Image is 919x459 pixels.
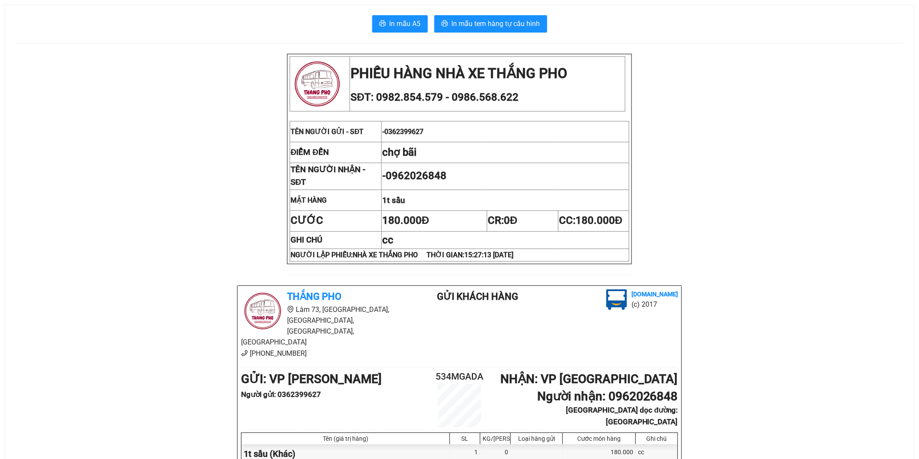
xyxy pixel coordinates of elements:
[504,214,517,226] span: 0Đ
[566,406,678,426] b: [GEOGRAPHIC_DATA] dọc đường: [GEOGRAPHIC_DATA]
[241,348,403,359] li: [PHONE_NUMBER]
[382,234,393,246] span: cc
[537,389,678,403] b: Người nhận : 0962026848
[452,18,540,29] span: In mẫu tem hàng tự cấu hình
[291,235,322,245] strong: GHI CHÚ
[513,435,560,442] div: Loại hàng gửi
[291,214,323,226] strong: CƯỚC
[241,372,382,386] b: GỬI : VP [PERSON_NAME]
[241,304,403,348] li: Lâm 73, [GEOGRAPHIC_DATA], [GEOGRAPHIC_DATA], [GEOGRAPHIC_DATA], [GEOGRAPHIC_DATA]
[382,214,429,226] span: 180.000Đ
[434,15,547,33] button: printerIn mẫu tem hàng tự cấu hình
[423,370,496,384] h2: 534MGADA
[291,251,513,259] strong: NGƯỜI LẬP PHIẾU:
[384,128,423,136] span: 0362399627
[638,435,675,442] div: Ghi chú
[379,20,386,28] span: printer
[241,289,284,333] img: logo.jpg
[350,91,519,103] span: SĐT: 0982.854.579 - 0986.568.622
[241,390,321,399] b: Người gửi : 0362399627
[606,289,627,310] img: logo.jpg
[631,299,678,310] li: (c) 2017
[382,170,446,182] span: -
[441,20,448,28] span: printer
[559,214,622,226] span: CC:
[386,170,446,182] span: 0962026848
[575,214,622,226] span: 180.000Đ
[372,15,428,33] button: printerIn mẫu A5
[631,291,678,298] b: [DOMAIN_NAME]
[488,214,517,226] span: CR:
[291,165,365,187] strong: TÊN NGƯỜI NHẬN - SĐT
[350,65,567,82] strong: PHIẾU HÀNG NHÀ XE THẮNG PHO
[437,291,519,302] b: Gửi khách hàng
[464,251,513,259] span: 15:27:13 [DATE]
[452,435,478,442] div: SL
[291,148,329,157] strong: ĐIỂM ĐẾN
[382,146,417,158] span: chợ bãi
[353,251,513,259] span: NHÀ XE THẮNG PHO THỜI GIAN:
[500,372,678,386] b: NHẬN : VP [GEOGRAPHIC_DATA]
[287,291,341,302] b: Thắng Pho
[241,350,248,357] span: phone
[483,435,508,442] div: KG/[PERSON_NAME]
[244,435,447,442] div: Tên (giá trị hàng)
[390,18,421,29] span: In mẫu A5
[287,306,294,313] span: environment
[382,128,423,136] span: -
[382,196,405,205] span: 1t sầu
[291,57,344,111] img: logo
[291,196,327,204] strong: MẶT HÀNG
[291,128,364,136] span: TÊN NGƯỜI GỬI - SĐT
[565,435,633,442] div: Cước món hàng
